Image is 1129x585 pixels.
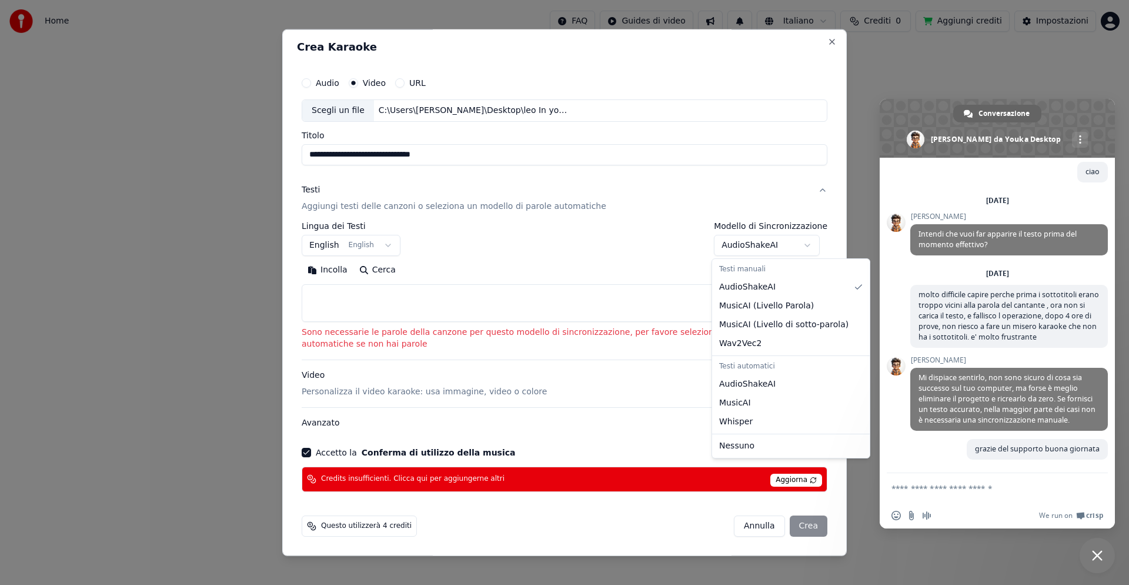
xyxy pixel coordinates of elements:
span: Conversazione [978,105,1030,122]
div: Conversazione [953,105,1041,122]
div: Altri canali [1072,132,1088,148]
span: AudioShakeAI [719,378,776,390]
span: Nessuno [719,440,754,452]
span: AudioShakeAI [719,281,776,293]
span: MusicAI ( Livello Parola ) [719,300,814,312]
span: Whisper [719,416,753,428]
span: MusicAI ( Livello di sotto-parola ) [719,319,849,331]
div: Testi automatici [714,358,867,375]
span: Wav2Vec2 [719,338,761,350]
div: Testi manuali [714,261,867,278]
span: MusicAI [719,397,751,409]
